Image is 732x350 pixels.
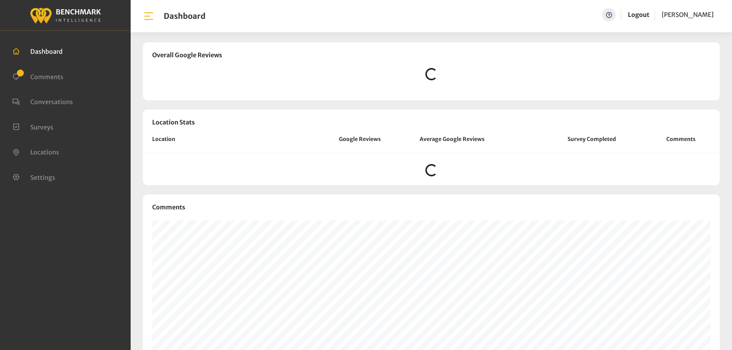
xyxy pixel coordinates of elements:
h1: Dashboard [164,12,206,21]
span: Dashboard [30,48,63,55]
a: Conversations [12,97,73,105]
img: benchmark [30,6,101,25]
a: Comments [12,72,63,80]
span: [PERSON_NAME] [662,11,714,18]
a: Settings [12,173,55,181]
a: Logout [628,8,649,22]
span: Surveys [30,123,53,131]
th: Comments [642,135,720,153]
h3: Overall Google Reviews [152,51,710,59]
th: Average Google Reviews [410,135,541,153]
th: Location [143,135,309,153]
span: Conversations [30,98,73,106]
a: Surveys [12,123,53,130]
a: Logout [628,11,649,18]
span: Comments [30,73,63,80]
h3: Comments [152,204,710,211]
h3: Location Stats [143,109,720,135]
th: Survey Completed [541,135,642,153]
a: [PERSON_NAME] [662,8,714,22]
th: Google Reviews [309,135,410,153]
span: Locations [30,148,59,156]
a: Locations [12,148,59,155]
span: Settings [30,173,55,181]
a: Dashboard [12,47,63,55]
img: bar [143,10,154,22]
